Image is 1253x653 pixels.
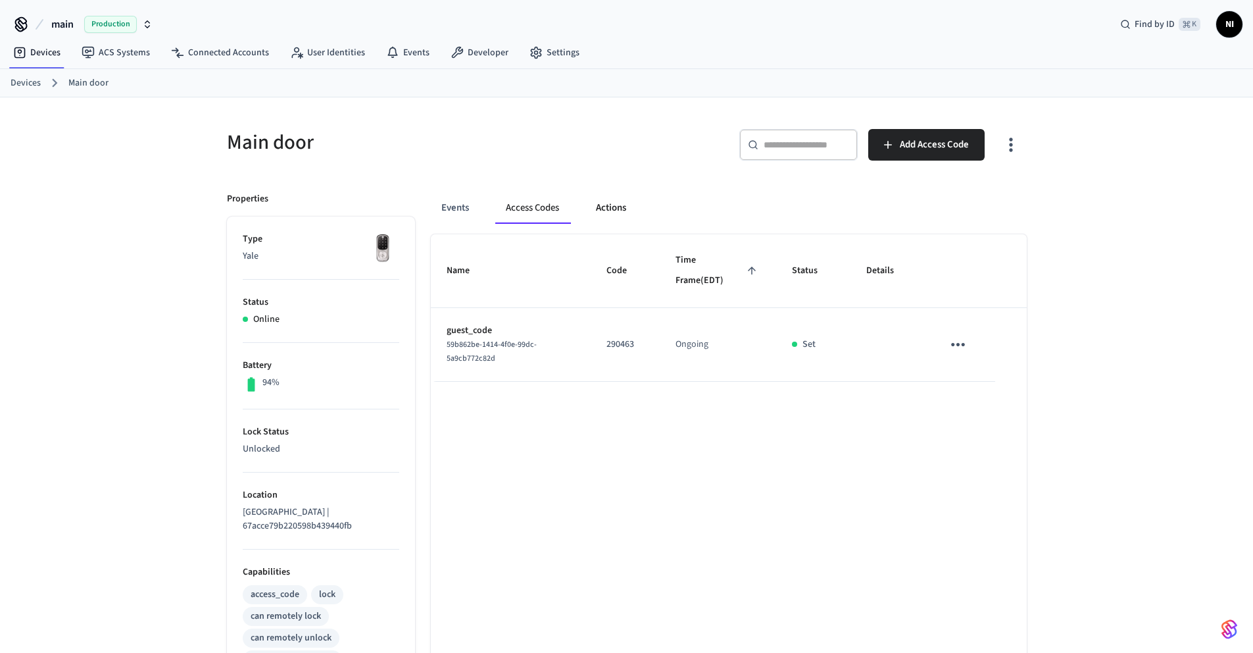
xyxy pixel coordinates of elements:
[376,41,440,65] a: Events
[1110,13,1211,36] div: Find by ID⌘ K
[251,631,332,645] div: can remotely unlock
[900,136,969,153] span: Add Access Code
[366,232,399,265] img: Yale Assure Touchscreen Wifi Smart Lock, Satin Nickel, Front
[11,76,41,90] a: Devices
[243,442,399,456] p: Unlocked
[84,16,137,33] span: Production
[866,261,911,281] span: Details
[251,610,321,623] div: can remotely lock
[262,376,280,390] p: 94%
[243,232,399,246] p: Type
[243,249,399,263] p: Yale
[71,41,160,65] a: ACS Systems
[243,296,399,309] p: Status
[606,338,644,352] p: 290463
[792,261,835,281] span: Status
[676,250,760,292] span: Time Frame(EDT)
[1221,619,1237,640] img: SeamLogoGradient.69752ec5.svg
[243,488,399,502] p: Location
[1216,11,1242,38] button: NI
[431,192,479,224] button: Events
[68,76,109,90] a: Main door
[1135,18,1175,31] span: Find by ID
[802,338,816,352] p: Set
[3,41,71,65] a: Devices
[585,192,637,224] button: Actions
[51,16,74,32] span: main
[319,588,335,602] div: lock
[447,261,487,281] span: Name
[227,129,619,156] h5: Main door
[243,506,399,533] p: [GEOGRAPHIC_DATA] | 67acce79b220598b439440fb
[606,261,644,281] span: Code
[251,588,299,602] div: access_code
[440,41,519,65] a: Developer
[243,565,399,579] p: Capabilities
[495,192,570,224] button: Access Codes
[1179,18,1200,31] span: ⌘ K
[519,41,590,65] a: Settings
[243,359,399,373] p: Battery
[227,192,268,206] p: Properties
[160,41,280,65] a: Connected Accounts
[431,234,1027,382] table: sticky table
[253,313,280,326] p: Online
[1217,13,1241,36] span: NI
[431,192,1027,224] div: ant example
[243,425,399,439] p: Lock Status
[868,129,985,161] button: Add Access Code
[447,339,537,364] span: 59b862be-1414-4f0e-99dc-5a9cb772c82d
[660,308,776,382] td: Ongoing
[447,324,576,338] p: guest_code
[280,41,376,65] a: User Identities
